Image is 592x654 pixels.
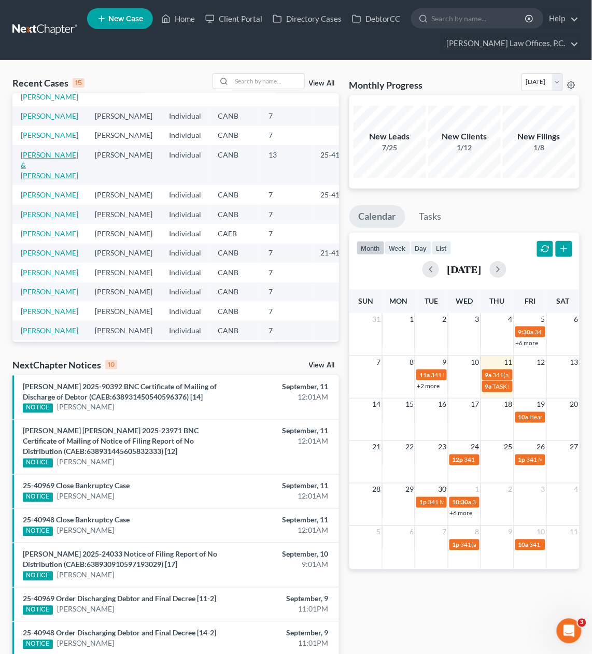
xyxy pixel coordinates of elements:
span: 9 [442,356,448,368]
a: [PERSON_NAME] [21,268,78,277]
span: 18 [503,399,514,411]
td: Individual [161,126,209,145]
td: CANB [209,321,260,340]
span: 6 [573,313,580,325]
span: 1p [419,499,427,506]
button: week [385,241,411,255]
div: September, 11 [234,481,329,491]
a: [PERSON_NAME] [21,190,78,199]
td: 7 [260,302,312,321]
td: 25-41121 [312,185,362,204]
span: 1p [518,456,526,464]
span: 30 [438,484,448,496]
span: 9a [485,371,492,379]
span: 8 [474,526,481,538]
div: 7/25 [354,143,426,153]
a: Home [156,9,200,28]
span: 28 [372,484,382,496]
td: 7 [260,126,312,145]
span: 16 [438,399,448,411]
a: [PERSON_NAME] & [PERSON_NAME] [21,150,78,180]
span: 9a [485,382,492,390]
td: Individual [161,106,209,125]
td: 21-41246 [312,244,362,263]
span: 4 [508,313,514,325]
span: 25 [503,441,514,453]
div: NOTICE [23,493,53,502]
a: 25-40948 Order Discharging Debtor and Final Decree [14-2] [23,629,216,637]
span: 26 [536,441,546,453]
span: 20 [569,399,580,411]
span: 9:30a [518,328,534,336]
td: CANB [209,302,260,321]
h3: Monthly Progress [349,79,423,91]
span: 10 [536,526,546,538]
span: 27 [569,441,580,453]
span: 24 [470,441,481,453]
span: 341(a) meeting for [PERSON_NAME] [461,541,561,549]
td: Individual [161,244,209,263]
a: Directory Cases [267,9,347,28]
a: Help [544,9,579,28]
td: 7 [260,185,312,204]
a: [PERSON_NAME] [21,111,78,120]
div: 9:01AM [234,560,329,570]
td: CANB [209,106,260,125]
a: 25-40948 Close Bankruptcy Case [23,516,130,524]
div: New Filings [503,131,575,143]
div: NOTICE [23,404,53,413]
span: Tue [425,296,438,305]
span: 341 Meeting for [PERSON_NAME] [428,499,521,506]
div: September, 9 [234,628,329,638]
span: Mon [389,296,407,305]
span: 2 [508,484,514,496]
span: 10a [518,541,529,549]
div: NOTICE [23,459,53,468]
span: 17 [470,399,481,411]
span: 8 [408,356,415,368]
a: [PERSON_NAME] [21,307,78,316]
div: New Leads [354,131,426,143]
td: 7 [260,282,312,302]
span: 6 [408,526,415,538]
a: 25-40969 Order Discharging Debtor and Final Decree [11-2] [23,594,216,603]
div: 12:01AM [234,491,329,502]
td: CANB [209,340,260,360]
iframe: Intercom live chat [557,619,582,644]
span: 10a [518,414,529,421]
div: NOTICE [23,527,53,536]
a: [PERSON_NAME] [21,248,78,257]
td: Individual [161,145,209,185]
td: [PERSON_NAME] [87,205,161,224]
span: 14 [372,399,382,411]
button: day [411,241,432,255]
td: Individual [161,340,209,360]
div: 11:01PM [234,638,329,649]
td: [PERSON_NAME] [87,244,161,263]
td: [PERSON_NAME] [87,145,161,185]
a: [PERSON_NAME] [57,604,115,615]
td: CANB [209,126,260,145]
td: [PERSON_NAME] [87,263,161,282]
span: 1p [453,541,460,549]
span: 15 [404,399,415,411]
td: 7 [260,321,312,340]
div: 12:01AM [234,525,329,536]
a: View All [309,362,335,369]
a: 25-40969 Close Bankruptcy Case [23,481,130,490]
span: 5 [540,313,546,325]
td: 25-41319 [312,145,362,185]
div: Recent Cases [12,77,84,89]
a: [PERSON_NAME] [PERSON_NAME] 2025-23971 BNC Certificate of Mailing of Notice of Filing Report of N... [23,426,199,456]
input: Search by name... [232,74,304,89]
a: [PERSON_NAME] [57,491,115,502]
div: New Clients [428,131,501,143]
td: [PERSON_NAME] [87,185,161,204]
span: 341(a) meeting for [PERSON_NAME] [473,499,573,506]
td: 7 [260,263,312,282]
td: [PERSON_NAME] [87,340,161,360]
span: Thu [490,296,505,305]
td: CANB [209,244,260,263]
span: 3 [540,484,546,496]
a: [PERSON_NAME] & [PERSON_NAME] [21,72,78,101]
